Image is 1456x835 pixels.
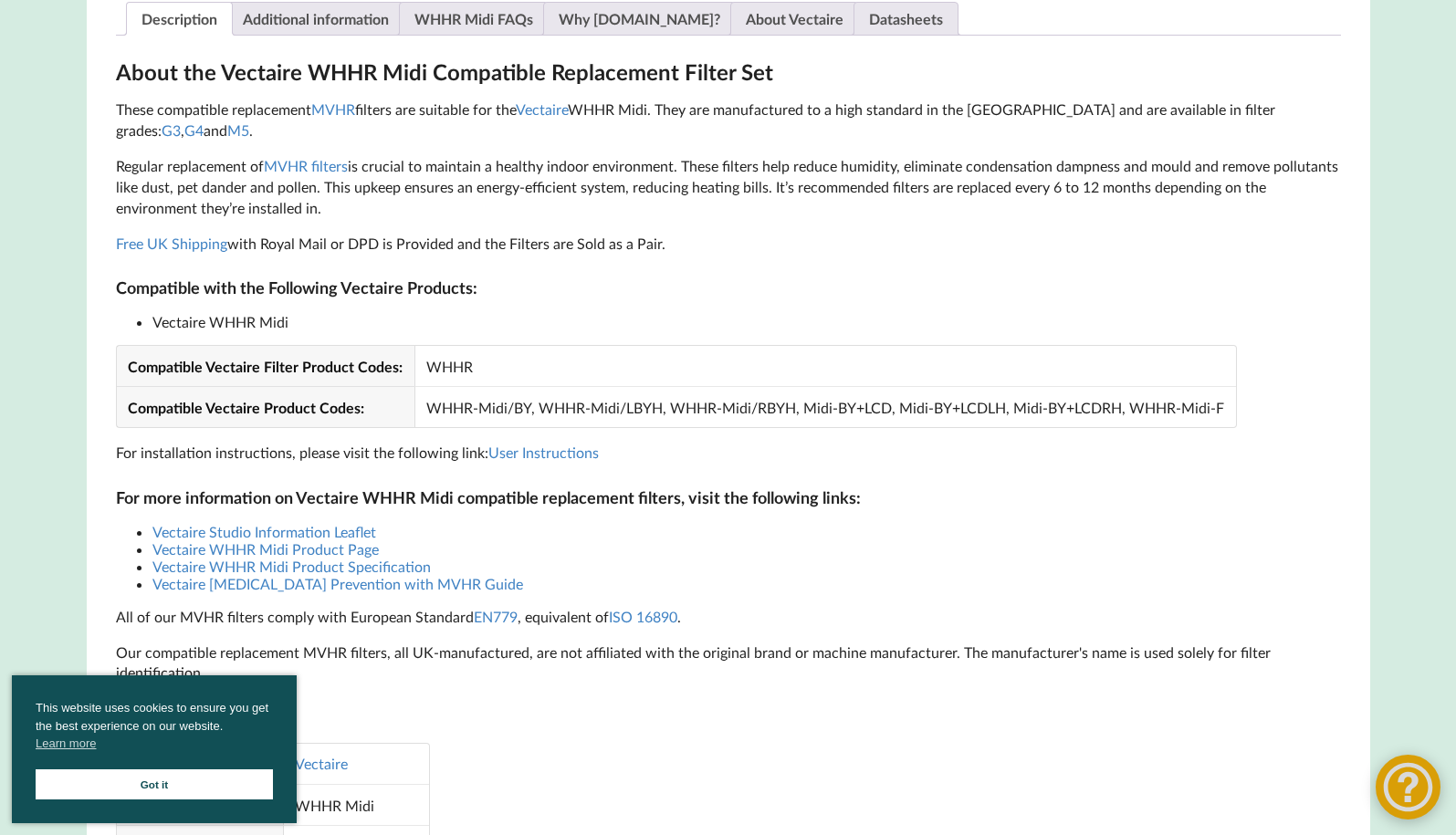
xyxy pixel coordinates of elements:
[152,540,379,558] a: Vectaire WHHR Midi Product Page
[152,523,376,540] a: Vectaire Studio Information Leaflet
[746,3,843,35] a: About Vectaire
[12,675,297,823] div: cookieconsent
[141,3,217,35] a: Description
[36,735,96,753] a: cookies - Learn more
[414,386,1236,427] td: WHHR-Midi/BY, WHHR-Midi/LBYH, WHHR-Midi/RBYH, Midi-BY+LCD, Midi-BY+LCDLH, Midi-BY+LCDRH, WHHR-Midi-F
[869,3,943,35] a: Datasheets
[116,443,1341,464] p: For installation instructions, please visit the following link:
[36,769,273,799] a: Got it cookie
[414,346,1236,386] td: WHHR
[516,100,568,118] a: Vectaire
[311,100,355,118] a: MVHR
[116,58,1341,87] h2: About the Vectaire WHHR Midi Compatible Replacement Filter Set
[152,575,523,592] a: Vectaire [MEDICAL_DATA] Prevention with MVHR Guide
[117,386,414,427] td: Compatible Vectaire Product Codes:
[36,699,273,757] span: This website uses cookies to ensure you get the best experience on our website.
[116,642,1341,684] p: Our compatible replacement MVHR filters, all UK-manufactured, are not affiliated with the origina...
[116,607,1341,628] p: All of our MVHR filters comply with European Standard , equivalent of .
[559,3,720,35] a: Why [DOMAIN_NAME]?
[283,784,429,825] td: WHHR Midi
[152,313,1341,330] li: Vectaire WHHR Midi
[117,346,414,386] td: Compatible Vectaire Filter Product Codes:
[116,707,1341,728] h3: Product Details:
[414,3,533,35] a: WHHR Midi FAQs
[116,487,1341,508] h3: For more information on Vectaire WHHR Midi compatible replacement filters, visit the following li...
[488,444,599,461] a: User Instructions
[116,235,227,252] a: Free UK Shipping
[116,99,1341,141] p: These compatible replacement filters are suitable for the WHHR Midi. They are manufactured to a h...
[116,277,1341,298] h3: Compatible with the Following Vectaire Products:
[116,234,1341,255] p: with Royal Mail or DPD is Provided and the Filters are Sold as a Pair.
[116,156,1341,219] p: Regular replacement of is crucial to maintain a healthy indoor environment. These filters help re...
[184,121,204,139] a: G4
[243,3,389,35] a: Additional information
[474,608,518,625] a: EN779
[227,121,249,139] a: M5
[295,755,348,772] a: Vectaire
[264,157,348,174] a: MVHR filters
[609,608,677,625] a: ISO 16890
[162,121,181,139] a: G3
[152,558,431,575] a: Vectaire WHHR Midi Product Specification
